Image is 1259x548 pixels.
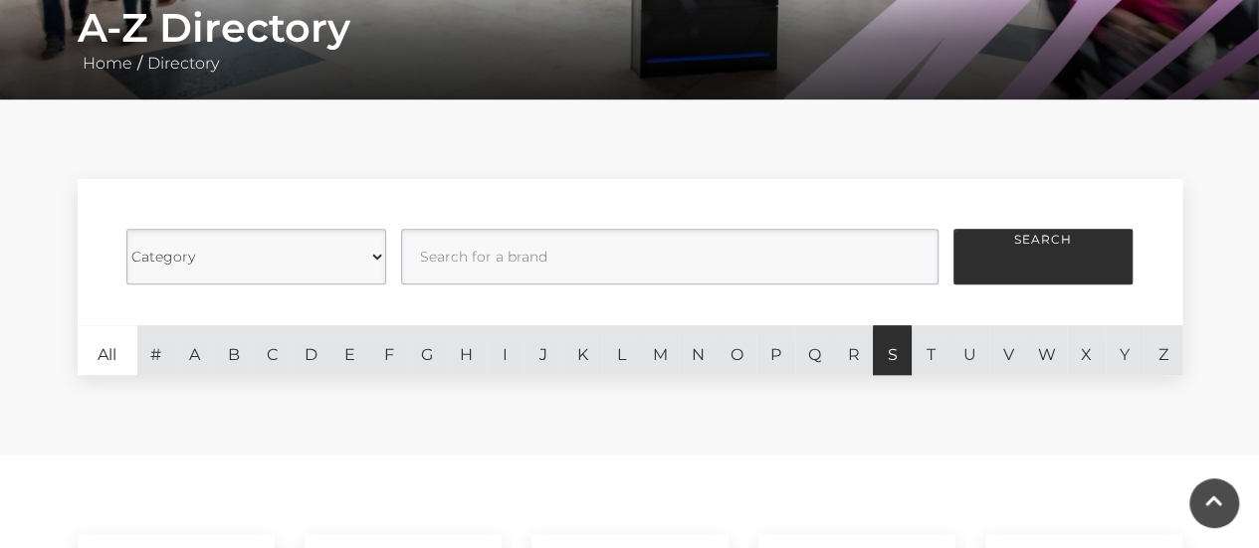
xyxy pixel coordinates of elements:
[78,4,1182,52] h1: A-Z Directory
[447,325,486,375] a: H
[369,325,408,375] a: F
[214,325,253,375] a: B
[679,325,718,375] a: N
[795,325,834,375] a: Q
[989,325,1028,375] a: V
[253,325,292,375] a: C
[1067,325,1106,375] a: X
[175,325,214,375] a: A
[873,325,912,375] a: S
[137,325,176,375] a: #
[912,325,950,375] a: T
[486,325,525,375] a: I
[756,325,795,375] a: P
[953,229,1133,284] button: Search
[602,325,641,375] a: L
[525,325,563,375] a: J
[408,325,447,375] a: G
[563,325,602,375] a: K
[1106,325,1145,375] a: Y
[950,325,989,375] a: U
[63,4,1197,76] div: /
[78,54,137,73] a: Home
[142,54,224,73] a: Directory
[330,325,369,375] a: E
[834,325,873,375] a: R
[1028,325,1067,375] a: W
[78,325,137,375] a: All
[292,325,330,375] a: D
[401,229,939,284] input: Search for a brand
[640,325,679,375] a: M
[718,325,756,375] a: O
[1144,325,1182,375] a: Z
